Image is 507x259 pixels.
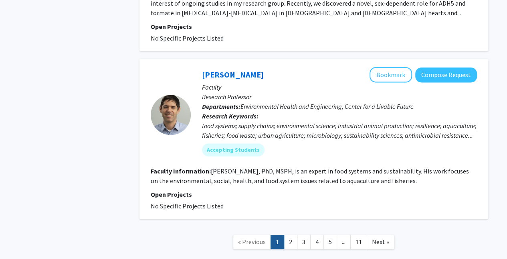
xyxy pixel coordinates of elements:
span: No Specific Projects Listed [151,34,224,42]
a: Next [367,235,394,249]
span: Environmental Health and Engineering, Center for a Livable Future [240,102,414,110]
a: 4 [310,235,324,249]
span: « Previous [238,238,266,246]
span: Next » [372,238,389,246]
a: 1 [271,235,284,249]
a: 2 [284,235,297,249]
a: [PERSON_NAME] [202,69,264,80]
b: Research Keywords: [202,112,259,120]
p: Research Professor [202,92,477,102]
span: No Specific Projects Listed [151,202,224,210]
p: Open Projects [151,190,477,199]
p: Faculty [202,82,477,92]
span: ... [342,238,345,246]
a: 3 [297,235,311,249]
a: 5 [323,235,337,249]
button: Compose Request to Dave Love [415,67,477,82]
iframe: Chat [6,223,34,253]
a: Previous Page [233,235,271,249]
div: food systems; supply chains; environmental science; industrial animal production; resilience; aqu... [202,121,477,140]
b: Departments: [202,102,240,110]
b: Faculty Information: [151,167,211,175]
a: 11 [350,235,367,249]
p: Open Projects [151,22,477,31]
fg-read-more: [PERSON_NAME], PhD, MSPH, is an expert in food systems and sustainability. His work focuses on th... [151,167,469,185]
button: Add Dave Love to Bookmarks [370,67,412,82]
mat-chip: Accepting Students [202,143,265,156]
